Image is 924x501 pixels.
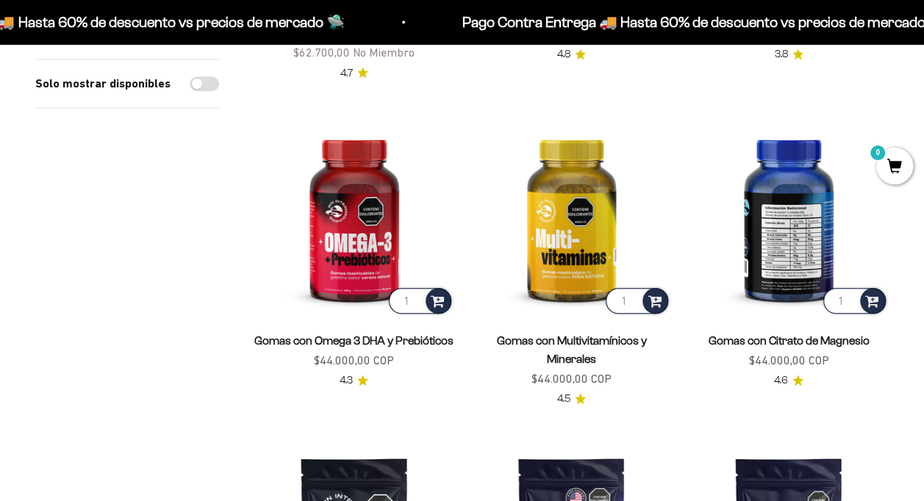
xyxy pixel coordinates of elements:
[496,334,646,365] a: Gomas con Multivitamínicos y Minerales
[557,391,570,407] span: 4.5
[869,144,887,162] mark: 0
[775,46,803,62] a: 3.83.8 de 5.0 estrellas
[749,351,829,370] sale-price: $44.000,00 COP
[340,372,368,389] a: 4.34.3 de 5.0 estrellas
[314,351,394,370] sale-price: $44.000,00 COP
[340,65,353,82] span: 4.7
[340,372,353,389] span: 4.3
[254,334,454,347] a: Gomas con Omega 3 DHA y Prebióticos
[293,46,350,59] span: $62.700,00
[353,46,415,59] span: No Miembro
[709,334,870,347] a: Gomas con Citrato de Magnesio
[775,46,788,62] span: 3.8
[774,372,803,389] a: 4.64.6 de 5.0 estrellas
[531,370,612,389] sale-price: $44.000,00 COP
[35,74,171,93] label: Solo mostrar disponibles
[340,65,368,82] a: 4.74.7 de 5.0 estrellas
[557,46,586,62] a: 4.84.8 de 5.0 estrellas
[689,117,889,317] img: Gomas con Citrato de Magnesio
[557,46,570,62] span: 4.8
[876,159,913,176] a: 0
[557,391,586,407] a: 4.54.5 de 5.0 estrellas
[774,372,788,389] span: 4.6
